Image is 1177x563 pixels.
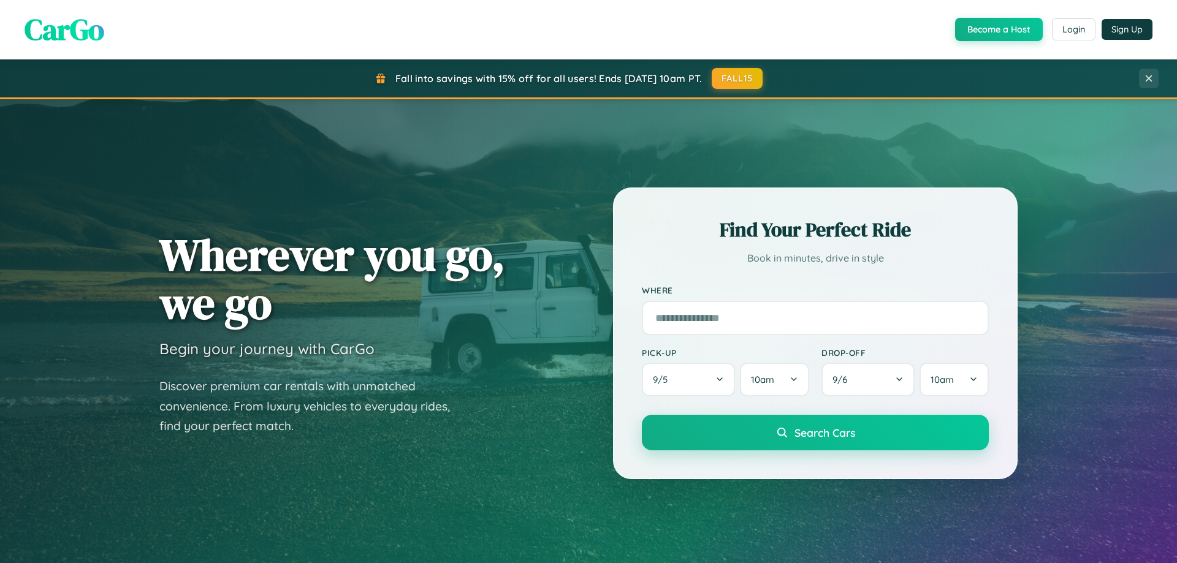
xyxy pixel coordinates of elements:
[931,374,954,385] span: 10am
[920,363,989,396] button: 10am
[159,339,375,358] h3: Begin your journey with CarGo
[1052,18,1095,40] button: Login
[1102,19,1152,40] button: Sign Up
[642,249,989,267] p: Book in minutes, drive in style
[653,374,674,385] span: 9 / 5
[821,363,915,396] button: 9/6
[159,230,505,327] h1: Wherever you go, we go
[642,415,989,450] button: Search Cars
[642,347,809,358] label: Pick-up
[159,376,466,436] p: Discover premium car rentals with unmatched convenience. From luxury vehicles to everyday rides, ...
[955,18,1043,41] button: Become a Host
[832,374,853,385] span: 9 / 6
[821,347,989,358] label: Drop-off
[740,363,809,396] button: 10am
[642,363,735,396] button: 9/5
[794,426,855,439] span: Search Cars
[25,9,104,50] span: CarGo
[642,285,989,296] label: Where
[642,216,989,243] h2: Find Your Perfect Ride
[751,374,774,385] span: 10am
[712,68,763,89] button: FALL15
[395,72,703,85] span: Fall into savings with 15% off for all users! Ends [DATE] 10am PT.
